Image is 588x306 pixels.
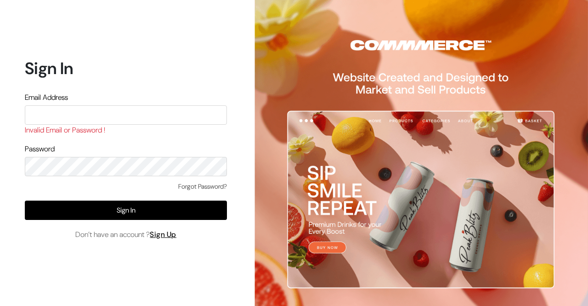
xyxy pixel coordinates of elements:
a: Forgot Password? [178,182,227,191]
label: Password [25,144,55,155]
h1: Sign In [25,58,227,78]
a: Sign Up [150,230,176,239]
button: Sign In [25,201,227,220]
span: Don’t have an account ? [75,229,176,240]
label: Invalid Email or Password ! [25,125,105,136]
label: Email Address [25,92,68,103]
